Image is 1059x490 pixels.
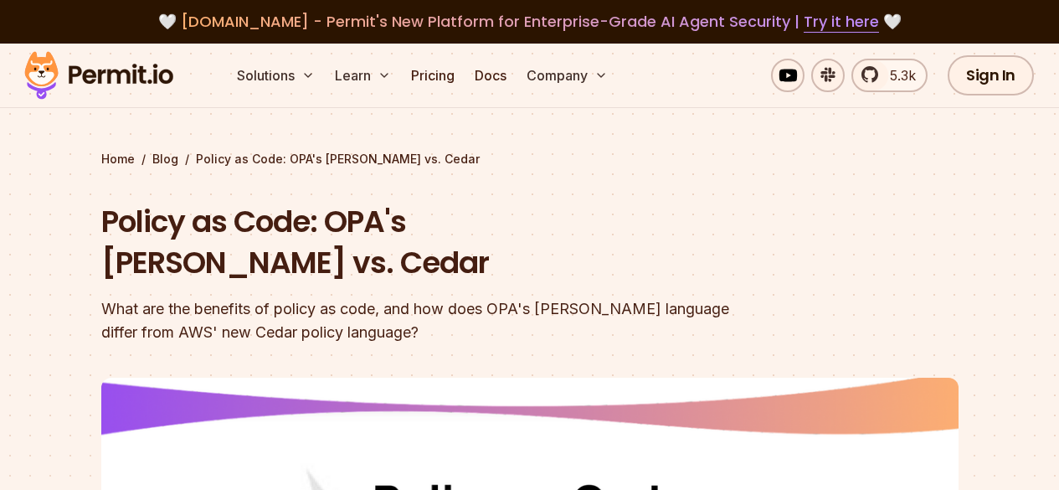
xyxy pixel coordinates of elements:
a: Docs [468,59,513,92]
span: 5.3k [880,65,916,85]
div: 🤍 🤍 [40,10,1019,34]
button: Learn [328,59,398,92]
a: Blog [152,151,178,168]
h1: Policy as Code: OPA's [PERSON_NAME] vs. Cedar [101,201,744,284]
span: [DOMAIN_NAME] - Permit's New Platform for Enterprise-Grade AI Agent Security | [181,11,879,32]
button: Company [520,59,614,92]
button: Solutions [230,59,321,92]
a: Pricing [404,59,461,92]
a: Sign In [948,55,1034,95]
a: 5.3k [851,59,928,92]
a: Home [101,151,135,168]
div: / / [101,151,959,168]
img: Permit logo [17,47,181,104]
div: What are the benefits of policy as code, and how does OPA's [PERSON_NAME] language differ from AW... [101,297,744,344]
a: Try it here [804,11,879,33]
